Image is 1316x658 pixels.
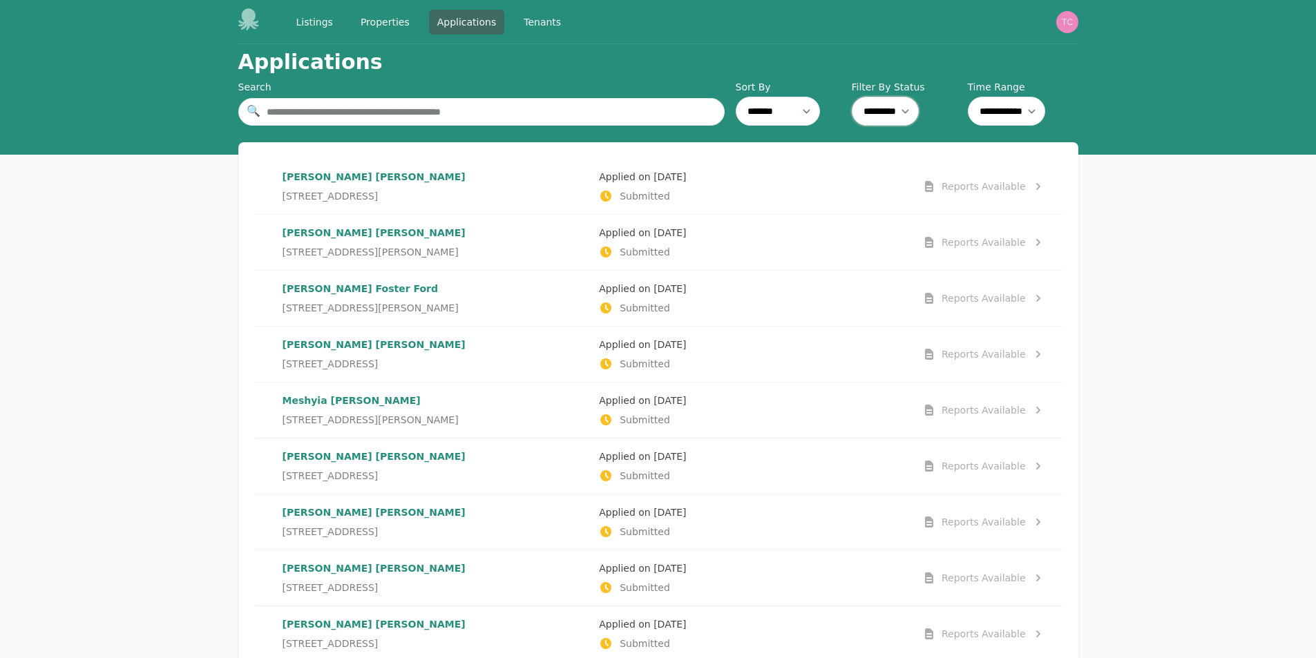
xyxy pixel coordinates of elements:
time: [DATE] [654,619,686,630]
label: Sort By [736,80,846,94]
div: Reports Available [942,515,1026,529]
time: [DATE] [654,171,686,182]
p: [PERSON_NAME] [PERSON_NAME] [283,338,589,351]
p: Submitted [599,413,905,427]
p: [PERSON_NAME] [PERSON_NAME] [283,449,589,463]
time: [DATE] [654,227,686,238]
p: Applied on [599,170,905,184]
span: [STREET_ADDRESS] [283,469,379,483]
p: Applied on [599,561,905,575]
p: Submitted [599,581,905,594]
a: Tenants [515,10,569,35]
p: Applied on [599,449,905,463]
p: [PERSON_NAME] [PERSON_NAME] [283,170,589,184]
p: [PERSON_NAME] [PERSON_NAME] [283,226,589,240]
a: [PERSON_NAME] [PERSON_NAME][STREET_ADDRESS]Applied on [DATE]SubmittedReports Available [255,327,1062,382]
p: Meshyia [PERSON_NAME] [283,394,589,407]
p: Submitted [599,301,905,315]
time: [DATE] [654,339,686,350]
p: Submitted [599,245,905,259]
span: [STREET_ADDRESS][PERSON_NAME] [283,413,459,427]
p: Applied on [599,394,905,407]
div: Reports Available [942,235,1026,249]
a: Meshyia [PERSON_NAME][STREET_ADDRESS][PERSON_NAME]Applied on [DATE]SubmittedReports Available [255,383,1062,438]
p: Applied on [599,282,905,296]
a: [PERSON_NAME] Foster Ford[STREET_ADDRESS][PERSON_NAME]Applied on [DATE]SubmittedReports Available [255,271,1062,326]
p: [PERSON_NAME] [PERSON_NAME] [283,617,589,631]
div: Reports Available [942,627,1026,641]
time: [DATE] [654,451,686,462]
span: [STREET_ADDRESS][PERSON_NAME] [283,301,459,315]
div: Reports Available [942,459,1026,473]
time: [DATE] [654,283,686,294]
a: Properties [352,10,418,35]
p: [PERSON_NAME] [PERSON_NAME] [283,561,589,575]
div: Reports Available [942,347,1026,361]
p: Submitted [599,357,905,371]
span: [STREET_ADDRESS] [283,637,379,650]
p: Submitted [599,637,905,650]
span: [STREET_ADDRESS] [283,357,379,371]
span: [STREET_ADDRESS] [283,525,379,539]
a: Listings [288,10,341,35]
p: Applied on [599,338,905,351]
p: Submitted [599,469,905,483]
p: Submitted [599,189,905,203]
time: [DATE] [654,507,686,518]
div: Search [238,80,725,94]
p: Applied on [599,505,905,519]
p: [PERSON_NAME] Foster Ford [283,282,589,296]
div: Reports Available [942,571,1026,585]
h1: Applications [238,50,383,75]
div: Reports Available [942,291,1026,305]
a: Applications [429,10,505,35]
a: [PERSON_NAME] [PERSON_NAME][STREET_ADDRESS]Applied on [DATE]SubmittedReports Available [255,438,1062,494]
div: Reports Available [942,403,1026,417]
time: [DATE] [654,563,686,574]
label: Time Range [968,80,1078,94]
a: [PERSON_NAME] [PERSON_NAME][STREET_ADDRESS]Applied on [DATE]SubmittedReports Available [255,159,1062,214]
span: [STREET_ADDRESS] [283,189,379,203]
time: [DATE] [654,395,686,406]
span: [STREET_ADDRESS] [283,581,379,594]
p: Applied on [599,617,905,631]
div: Reports Available [942,180,1026,193]
a: [PERSON_NAME] [PERSON_NAME][STREET_ADDRESS]Applied on [DATE]SubmittedReports Available [255,494,1062,550]
span: [STREET_ADDRESS][PERSON_NAME] [283,245,459,259]
a: [PERSON_NAME] [PERSON_NAME][STREET_ADDRESS]Applied on [DATE]SubmittedReports Available [255,550,1062,606]
p: [PERSON_NAME] [PERSON_NAME] [283,505,589,519]
label: Filter By Status [852,80,962,94]
p: Submitted [599,525,905,539]
p: Applied on [599,226,905,240]
a: [PERSON_NAME] [PERSON_NAME][STREET_ADDRESS][PERSON_NAME]Applied on [DATE]SubmittedReports Available [255,215,1062,270]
